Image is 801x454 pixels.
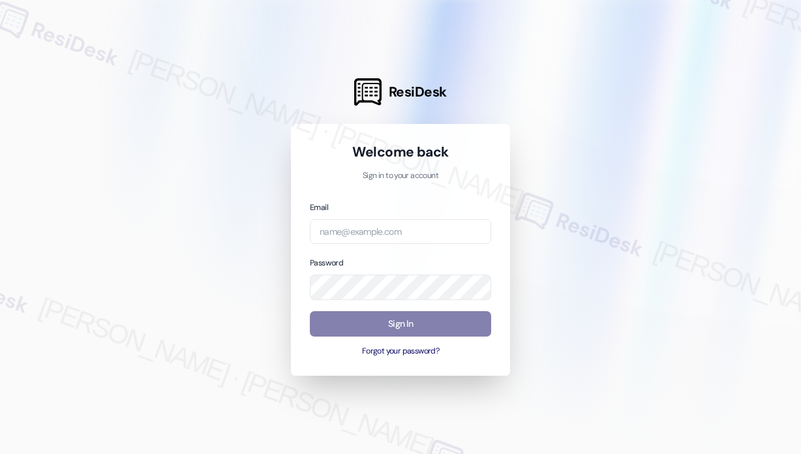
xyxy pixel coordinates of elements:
[310,219,491,245] input: name@example.com
[310,170,491,182] p: Sign in to your account
[310,202,328,213] label: Email
[310,311,491,337] button: Sign In
[389,83,447,101] span: ResiDesk
[310,143,491,161] h1: Welcome back
[354,78,382,106] img: ResiDesk Logo
[310,258,343,268] label: Password
[310,346,491,357] button: Forgot your password?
